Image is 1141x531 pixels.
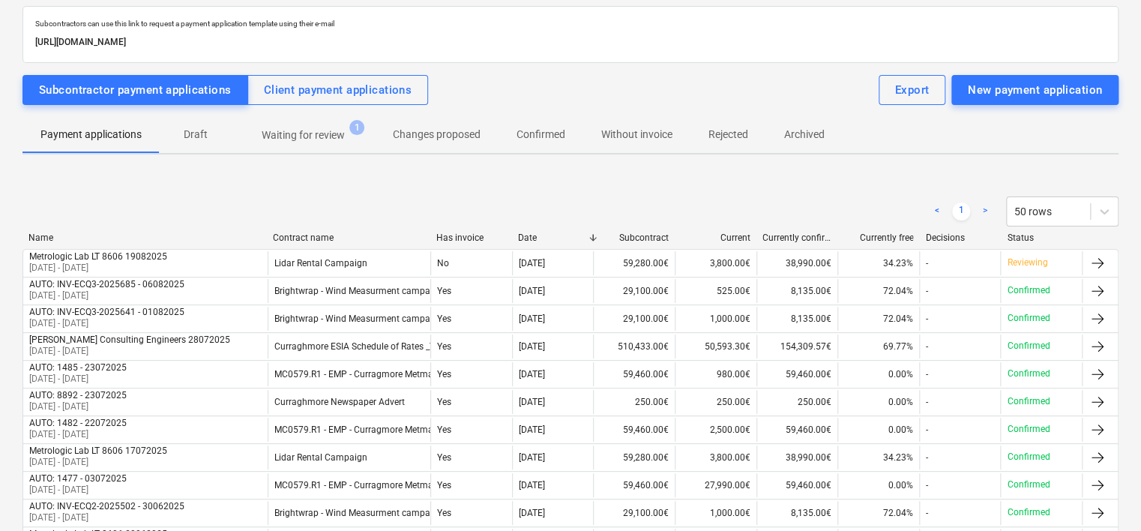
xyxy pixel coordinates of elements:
a: Previous page [928,202,946,220]
div: Date [518,232,588,243]
div: Yes [430,445,512,469]
div: 59,460.00€ [756,473,838,497]
div: [DATE] [519,452,545,463]
div: 3,800.00€ [675,445,756,469]
p: Confirmed [1007,478,1050,491]
div: 50,593.30€ [675,334,756,358]
p: Rejected [708,127,748,142]
div: - [926,480,928,490]
div: MC0579.R1 - EMP - Curragmore Metmast procurement & installation: [274,480,553,490]
div: 59,460.00€ [756,418,838,442]
div: New payment application [968,80,1102,100]
button: Subcontractor payment applications [22,75,248,105]
div: 8,135.00€ [756,307,838,331]
div: Current [681,232,750,243]
div: AUTO: 1485 - 23072025 [29,362,127,373]
span: 69.77% [883,341,913,352]
div: Currently free [844,232,914,243]
div: Yes [430,362,512,386]
div: - [926,341,928,352]
p: Confirmed [517,127,565,142]
div: Decisions [925,232,995,243]
p: [DATE] - [DATE] [29,428,127,441]
p: Confirmed [1007,395,1050,408]
div: 59,460.00€ [593,473,675,497]
span: 0.00% [888,424,913,435]
div: MC0579.R1 - EMP - Curragmore Metmast procurement & installation: [274,424,553,435]
span: 34.23% [883,258,913,268]
p: [DATE] - [DATE] [29,456,167,469]
button: New payment application [951,75,1119,105]
div: [DATE] [519,424,545,435]
div: Curraghmore Newspaper Advert [274,397,405,407]
div: Currently confirmed total [762,232,832,243]
div: 980.00€ [675,362,756,386]
div: Brightwrap - Wind Measurment campaign [274,508,443,518]
p: Reviewing [1007,256,1047,269]
div: 59,280.00€ [593,445,675,469]
div: AUTO: 8892 - 23072025 [29,390,127,400]
p: Draft [178,127,214,142]
div: 250.00€ [756,390,838,414]
div: 59,280.00€ [593,251,675,275]
div: Name [28,232,261,243]
div: AUTO: INV-ECQ3-2025641 - 01082025 [29,307,184,317]
p: [DATE] - [DATE] [29,511,184,524]
div: 38,990.00€ [756,251,838,275]
p: Archived [784,127,825,142]
iframe: Chat Widget [1066,459,1141,531]
div: Lidar Rental Campaign [274,452,367,463]
div: AUTO: INV-ECQ3-2025685 - 06082025 [29,279,184,289]
div: 3,800.00€ [675,251,756,275]
div: 38,990.00€ [756,445,838,469]
div: 154,309.57€ [756,334,838,358]
div: [DATE] [519,508,545,518]
div: Yes [430,473,512,497]
div: No [430,251,512,275]
div: Yes [430,334,512,358]
span: 72.04% [883,286,913,296]
div: 8,135.00€ [756,279,838,303]
div: Metrologic Lab LT 8606 17072025 [29,445,167,456]
div: 59,460.00€ [593,362,675,386]
div: 250.00€ [593,390,675,414]
div: Export [895,80,930,100]
div: Client payment applications [264,80,412,100]
div: - [926,258,928,268]
span: 0.00% [888,397,913,407]
div: Yes [430,279,512,303]
div: 8,135.00€ [756,501,838,525]
div: [DATE] [519,341,545,352]
div: [DATE] [519,369,545,379]
div: 27,990.00€ [675,473,756,497]
div: 29,100.00€ [593,307,675,331]
div: Yes [430,390,512,414]
div: AUTO: 1482 - 22072025 [29,418,127,428]
div: 29,100.00€ [593,279,675,303]
div: Status [1007,232,1077,243]
span: 1 [349,120,364,135]
div: Subcontract [599,232,669,243]
span: 72.04% [883,508,913,518]
p: Confirmed [1007,340,1050,352]
p: [DATE] - [DATE] [29,484,127,496]
span: 34.23% [883,452,913,463]
p: [DATE] - [DATE] [29,373,127,385]
p: [URL][DOMAIN_NAME] [35,34,1106,50]
div: - [926,369,928,379]
p: [DATE] - [DATE] [29,262,167,274]
div: [DATE] [519,313,545,324]
div: [DATE] [519,258,545,268]
div: 59,460.00€ [593,418,675,442]
div: 59,460.00€ [756,362,838,386]
p: [DATE] - [DATE] [29,400,127,413]
div: - [926,313,928,324]
span: 0.00% [888,480,913,490]
a: Next page [976,202,994,220]
div: Metrologic Lab LT 8606 19082025 [29,251,167,262]
div: - [926,452,928,463]
div: - [926,286,928,296]
div: Yes [430,501,512,525]
button: Export [879,75,946,105]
